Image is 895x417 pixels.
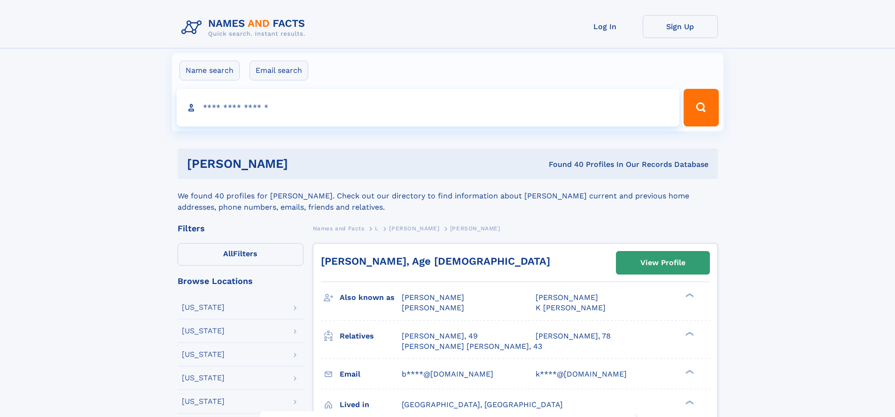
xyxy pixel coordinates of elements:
[402,400,563,409] span: [GEOGRAPHIC_DATA], [GEOGRAPHIC_DATA]
[182,304,225,311] div: [US_STATE]
[450,225,500,232] span: [PERSON_NAME]
[640,252,685,274] div: View Profile
[684,89,718,126] button: Search Button
[536,303,606,312] span: K [PERSON_NAME]
[340,366,402,382] h3: Email
[178,243,304,266] label: Filters
[389,225,439,232] span: [PERSON_NAME]
[402,293,464,302] span: [PERSON_NAME]
[568,15,643,38] a: Log In
[249,61,308,80] label: Email search
[182,398,225,405] div: [US_STATE]
[340,397,402,413] h3: Lived in
[321,255,550,267] a: [PERSON_NAME], Age [DEMOGRAPHIC_DATA]
[178,277,304,285] div: Browse Locations
[536,331,611,341] a: [PERSON_NAME], 78
[643,15,718,38] a: Sign Up
[375,222,379,234] a: L
[177,89,680,126] input: search input
[683,369,694,375] div: ❯
[402,341,542,352] a: [PERSON_NAME] [PERSON_NAME], 43
[182,351,225,358] div: [US_STATE]
[683,292,694,299] div: ❯
[402,303,464,312] span: [PERSON_NAME]
[616,252,709,274] a: View Profile
[402,331,478,341] a: [PERSON_NAME], 49
[223,249,233,258] span: All
[187,158,419,170] h1: [PERSON_NAME]
[418,159,708,170] div: Found 40 Profiles In Our Records Database
[313,222,365,234] a: Names and Facts
[178,224,304,233] div: Filters
[536,293,598,302] span: [PERSON_NAME]
[375,225,379,232] span: L
[340,328,402,344] h3: Relatives
[178,179,718,213] div: We found 40 profiles for [PERSON_NAME]. Check out our directory to find information about [PERSON...
[340,290,402,306] h3: Also known as
[182,327,225,335] div: [US_STATE]
[179,61,240,80] label: Name search
[182,374,225,382] div: [US_STATE]
[178,15,313,40] img: Logo Names and Facts
[683,399,694,405] div: ❯
[389,222,439,234] a: [PERSON_NAME]
[683,330,694,337] div: ❯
